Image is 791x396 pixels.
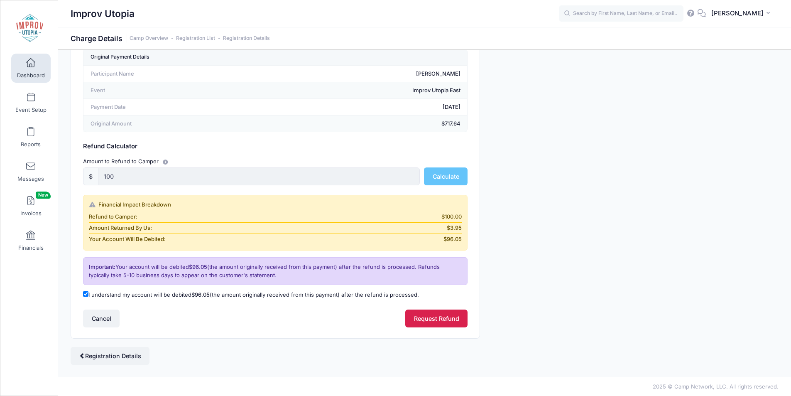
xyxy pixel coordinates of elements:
[447,224,462,232] span: $3.95
[83,257,468,285] div: Your account will be debited (the amount originally received from this payment) after the refund ...
[91,52,149,63] div: Original Payment Details
[130,35,168,42] a: Camp Overview
[11,157,51,186] a: Messages
[83,291,419,299] label: I understand my account will be debited (the amount originally received from this payment) after ...
[36,192,51,199] span: New
[20,210,42,217] span: Invoices
[83,66,268,82] td: Participant Name
[11,123,51,152] a: Reports
[89,213,137,221] span: Refund to Camper:
[18,244,44,251] span: Financials
[71,34,270,43] h1: Charge Details
[15,106,47,113] span: Event Setup
[83,143,468,150] h5: Refund Calculator
[14,13,45,44] img: Improv Utopia
[21,141,41,148] span: Reports
[71,4,135,23] h1: Improv Utopia
[83,167,98,185] div: $
[268,116,467,132] td: $717.64
[89,263,115,270] span: Important:
[11,54,51,83] a: Dashboard
[706,4,779,23] button: [PERSON_NAME]
[83,310,120,327] button: Cancel
[83,291,88,297] input: I understand my account will be debited$96.05(the amount originally received from this payment) a...
[11,226,51,255] a: Financials
[89,201,462,209] div: Financial Impact Breakdown
[223,35,270,42] a: Registration Details
[441,213,462,221] span: $100.00
[268,99,467,116] td: [DATE]
[71,347,149,365] a: Registration Details
[83,116,268,132] td: Original Amount
[653,383,779,390] span: 2025 © Camp Network, LLC. All rights reserved.
[711,9,764,18] span: [PERSON_NAME]
[17,72,45,79] span: Dashboard
[89,224,152,232] span: Amount Returned By Us:
[191,291,210,298] span: $96.05
[11,192,51,221] a: InvoicesNew
[83,99,268,116] td: Payment Date
[79,157,472,166] div: Amount to Refund to Camper
[268,82,467,99] td: Improv Utopia East
[559,5,683,22] input: Search by First Name, Last Name, or Email...
[0,9,59,48] a: Improv Utopia
[189,263,207,270] span: $96.05
[268,66,467,82] td: [PERSON_NAME]
[405,310,468,327] button: Request Refund
[83,82,268,99] td: Event
[89,235,166,244] span: Your Account Will Be Debited:
[98,167,420,185] input: 0.00
[176,35,215,42] a: Registration List
[17,175,44,182] span: Messages
[443,235,462,244] span: $96.05
[11,88,51,117] a: Event Setup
